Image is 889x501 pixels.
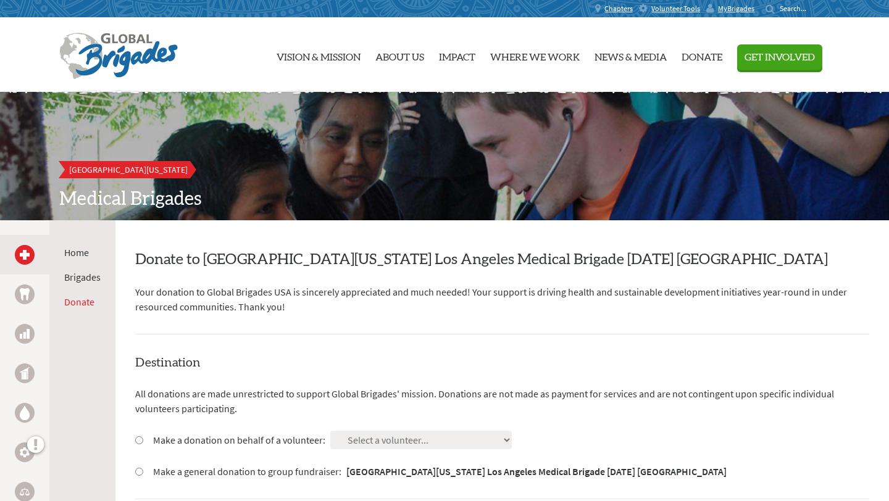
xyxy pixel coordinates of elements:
[20,367,30,379] img: Public Health
[135,354,869,371] h4: Destination
[20,288,30,300] img: Dental
[346,465,727,478] strong: [GEOGRAPHIC_DATA][US_STATE] Los Angeles Medical Brigade [DATE] [GEOGRAPHIC_DATA]
[595,23,667,87] a: News & Media
[20,329,30,339] img: Business
[20,447,30,457] img: Engineering
[135,250,869,270] h2: Donate to [GEOGRAPHIC_DATA][US_STATE] Los Angeles Medical Brigade [DATE] [GEOGRAPHIC_DATA]
[682,23,722,87] a: Donate
[59,161,198,178] a: [GEOGRAPHIC_DATA][US_STATE]
[737,44,822,70] button: Get Involved
[64,294,101,309] li: Donate
[745,52,815,62] span: Get Involved
[490,23,580,87] a: Where We Work
[135,284,869,314] p: Your donation to Global Brigades USA is sincerely appreciated and much needed! Your support is dr...
[15,403,35,423] a: Water
[69,164,188,175] span: [GEOGRAPHIC_DATA][US_STATE]
[651,4,700,14] span: Volunteer Tools
[15,245,35,265] a: Medical
[64,246,89,259] a: Home
[59,33,178,80] img: Global Brigades Logo
[20,405,30,420] img: Water
[15,324,35,344] a: Business
[64,270,101,284] li: Brigades
[64,271,101,283] a: Brigades
[15,442,35,462] a: Engineering
[15,363,35,383] a: Public Health
[439,23,475,87] a: Impact
[64,296,94,308] a: Donate
[64,245,101,260] li: Home
[153,433,325,447] label: Make a donation on behalf of a volunteer:
[15,284,35,304] a: Dental
[780,4,815,13] input: Search...
[135,386,869,416] p: All donations are made unrestricted to support Global Brigades' mission. Donations are not made a...
[20,488,30,495] img: Legal Empowerment
[153,464,727,479] label: Make a general donation to group fundraiser:
[375,23,424,87] a: About Us
[718,4,754,14] span: MyBrigades
[604,4,633,14] span: Chapters
[20,250,30,260] img: Medical
[59,188,830,210] h2: Medical Brigades
[277,23,361,87] a: Vision & Mission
